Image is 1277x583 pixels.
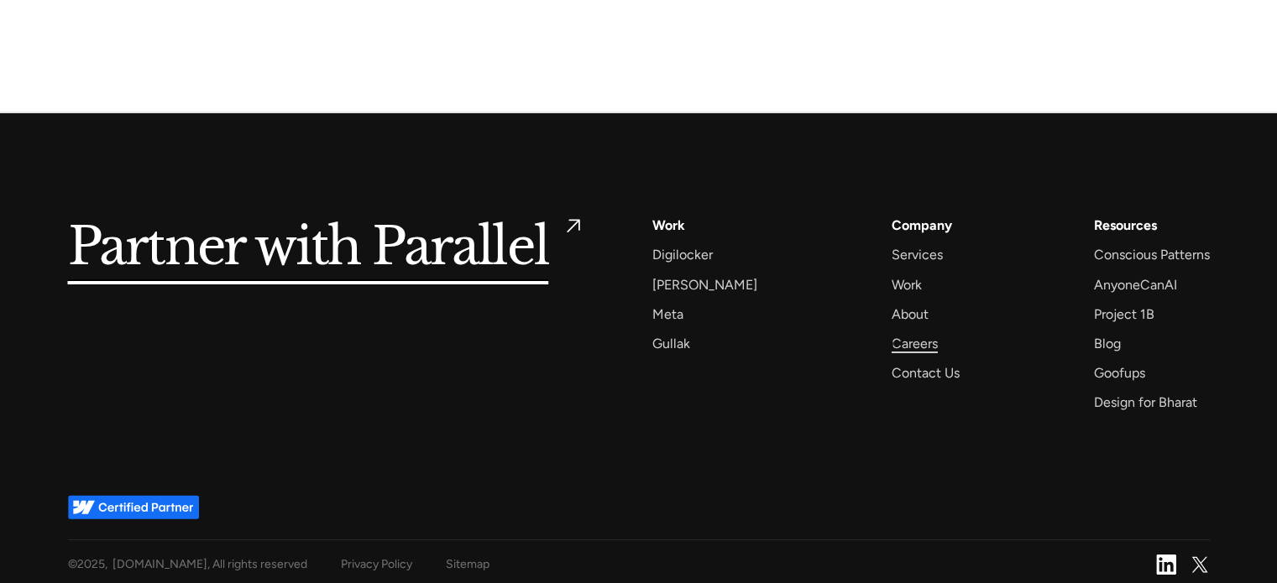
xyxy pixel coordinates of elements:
a: Sitemap [446,554,489,575]
a: Meta [652,303,683,325]
a: Privacy Policy [341,554,412,575]
a: Blog [1093,332,1120,355]
a: Work [652,214,685,237]
a: Company [892,214,952,237]
a: Work [892,273,922,296]
a: Digilocker [652,243,713,266]
a: Conscious Patterns [1093,243,1209,266]
div: © , [DOMAIN_NAME], All rights reserved [68,554,307,575]
a: Design for Bharat [1093,391,1196,414]
a: Goofups [1093,362,1144,384]
a: Partner with Parallel [68,214,586,282]
a: Gullak [652,332,690,355]
a: Contact Us [892,362,960,384]
span: 2025 [77,557,105,571]
a: [PERSON_NAME] [652,273,757,296]
a: About [892,303,929,325]
a: Careers [892,332,938,355]
a: Project 1B [1093,303,1154,325]
a: Services [892,243,943,266]
a: AnyoneCanAI [1093,273,1176,296]
h5: Partner with Parallel [68,214,549,282]
div: Resources [1093,214,1156,237]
